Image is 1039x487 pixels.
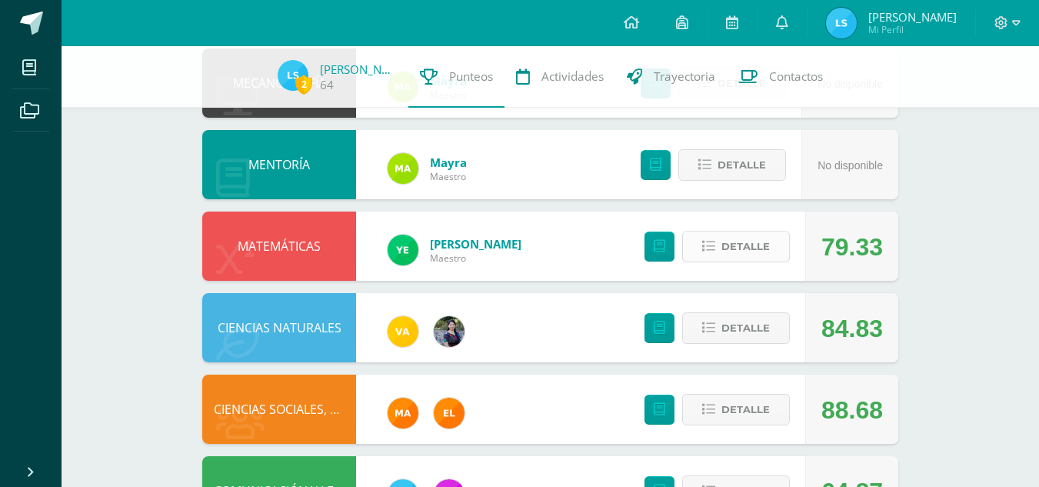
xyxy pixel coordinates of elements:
[718,151,766,179] span: Detalle
[430,155,467,170] a: Mayra
[430,252,521,265] span: Maestro
[721,232,770,261] span: Detalle
[821,294,883,363] div: 84.83
[727,46,834,108] a: Contactos
[682,231,790,262] button: Detalle
[278,60,308,91] img: 32fd807e79ce01b321cba1ed0ea5aa82.png
[202,212,356,281] div: MATEMÁTICAS
[682,312,790,344] button: Detalle
[388,235,418,265] img: dfa1fd8186729af5973cf42d94c5b6ba.png
[202,130,356,199] div: MENTORÍA
[202,375,356,444] div: CIENCIAS SOCIALES, FORMACIÓN CIUDADANA E INTERCULTURALIDAD
[434,316,465,347] img: b2b209b5ecd374f6d147d0bc2cef63fa.png
[295,75,312,94] span: 2
[721,314,770,342] span: Detalle
[449,68,493,85] span: Punteos
[868,23,957,36] span: Mi Perfil
[821,375,883,445] div: 88.68
[202,293,356,362] div: CIENCIAS NATURALES
[826,8,857,38] img: 32fd807e79ce01b321cba1ed0ea5aa82.png
[654,68,715,85] span: Trayectoria
[430,170,467,183] span: Maestro
[320,62,397,77] a: [PERSON_NAME]
[388,398,418,429] img: 266030d5bbfb4fab9f05b9da2ad38396.png
[818,159,883,172] span: No disponible
[868,9,957,25] span: [PERSON_NAME]
[320,77,334,93] a: 64
[408,46,505,108] a: Punteos
[505,46,615,108] a: Actividades
[388,153,418,184] img: 75b6448d1a55a94fef22c1dfd553517b.png
[821,212,883,282] div: 79.33
[721,395,770,424] span: Detalle
[388,316,418,347] img: ee14f5f4b494e826f4c79b14e8076283.png
[434,398,465,429] img: 31c982a1c1d67d3c4d1e96adbf671f86.png
[430,236,521,252] a: [PERSON_NAME]
[682,394,790,425] button: Detalle
[541,68,604,85] span: Actividades
[769,68,823,85] span: Contactos
[615,46,727,108] a: Trayectoria
[678,149,786,181] button: Detalle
